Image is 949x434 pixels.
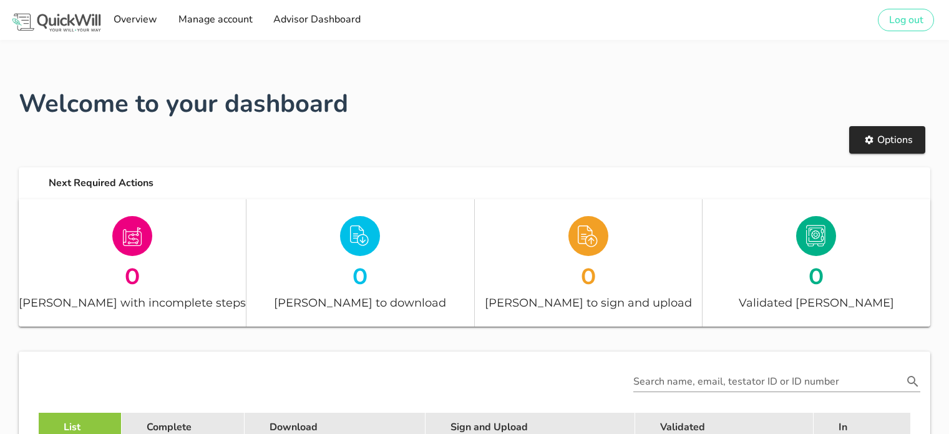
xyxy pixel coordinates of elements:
span: Manage account [177,12,252,26]
span: Options [862,133,913,147]
span: Advisor Dashboard [273,12,361,26]
div: Next Required Actions [39,167,930,199]
button: Search name, email, testator ID or ID number appended action [902,373,924,390]
div: 0 [246,265,474,287]
a: Advisor Dashboard [269,7,364,32]
div: [PERSON_NAME] with incomplete steps [19,293,246,312]
a: Manage account [173,7,256,32]
button: Options [849,126,925,154]
div: 0 [475,265,702,287]
span: Log out [888,13,923,27]
img: Logo [10,11,103,33]
div: 0 [703,265,930,287]
h1: Welcome to your dashboard [19,85,930,122]
a: Overview [109,7,161,32]
div: Validated [PERSON_NAME] [703,293,930,312]
div: 0 [19,265,246,287]
button: Log out [878,9,934,31]
div: [PERSON_NAME] to download [246,293,474,312]
div: [PERSON_NAME] to sign and upload [475,293,702,312]
span: Overview [113,12,157,26]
